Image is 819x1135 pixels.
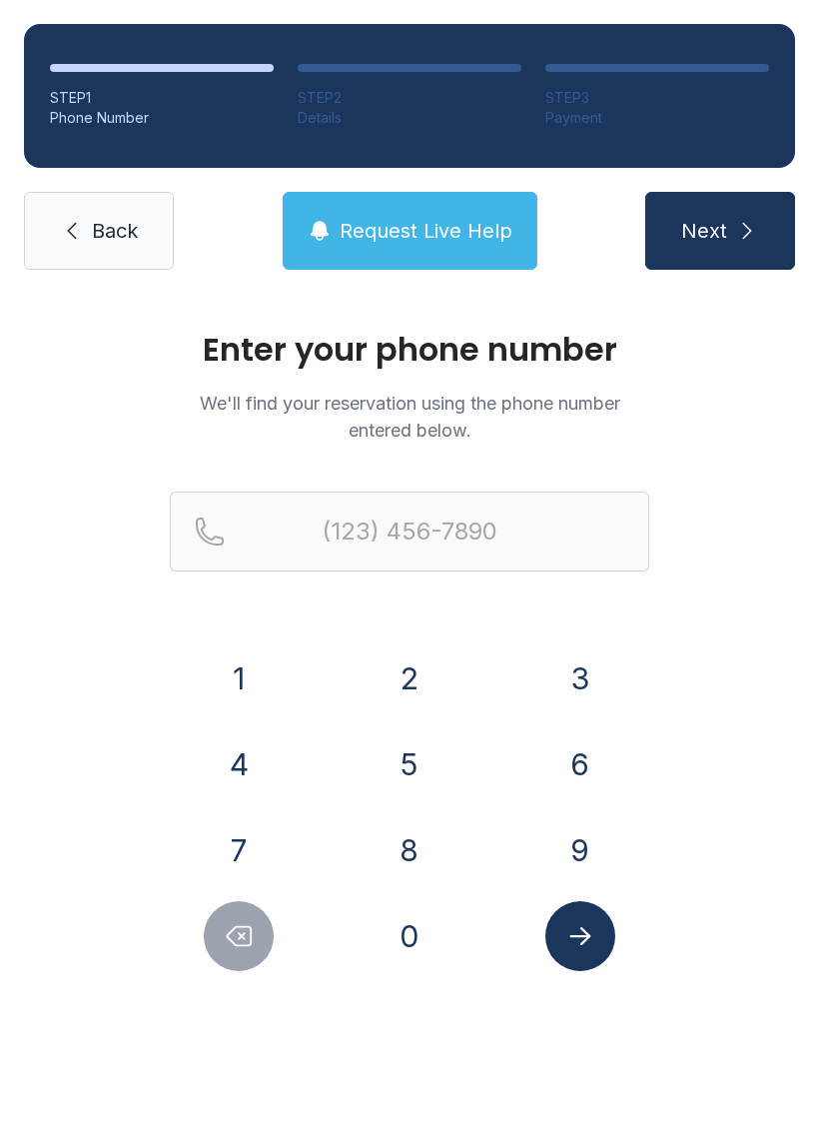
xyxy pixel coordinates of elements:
[681,217,727,245] span: Next
[545,643,615,713] button: 3
[204,815,274,885] button: 7
[50,88,274,108] div: STEP 1
[375,729,444,799] button: 5
[298,88,521,108] div: STEP 2
[298,108,521,128] div: Details
[375,643,444,713] button: 2
[545,815,615,885] button: 9
[375,901,444,971] button: 0
[545,88,769,108] div: STEP 3
[170,390,649,444] p: We'll find your reservation using the phone number entered below.
[204,901,274,971] button: Delete number
[545,729,615,799] button: 6
[204,643,274,713] button: 1
[545,108,769,128] div: Payment
[204,729,274,799] button: 4
[170,334,649,366] h1: Enter your phone number
[170,492,649,571] input: Reservation phone number
[50,108,274,128] div: Phone Number
[340,217,512,245] span: Request Live Help
[545,901,615,971] button: Submit lookup form
[92,217,138,245] span: Back
[375,815,444,885] button: 8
